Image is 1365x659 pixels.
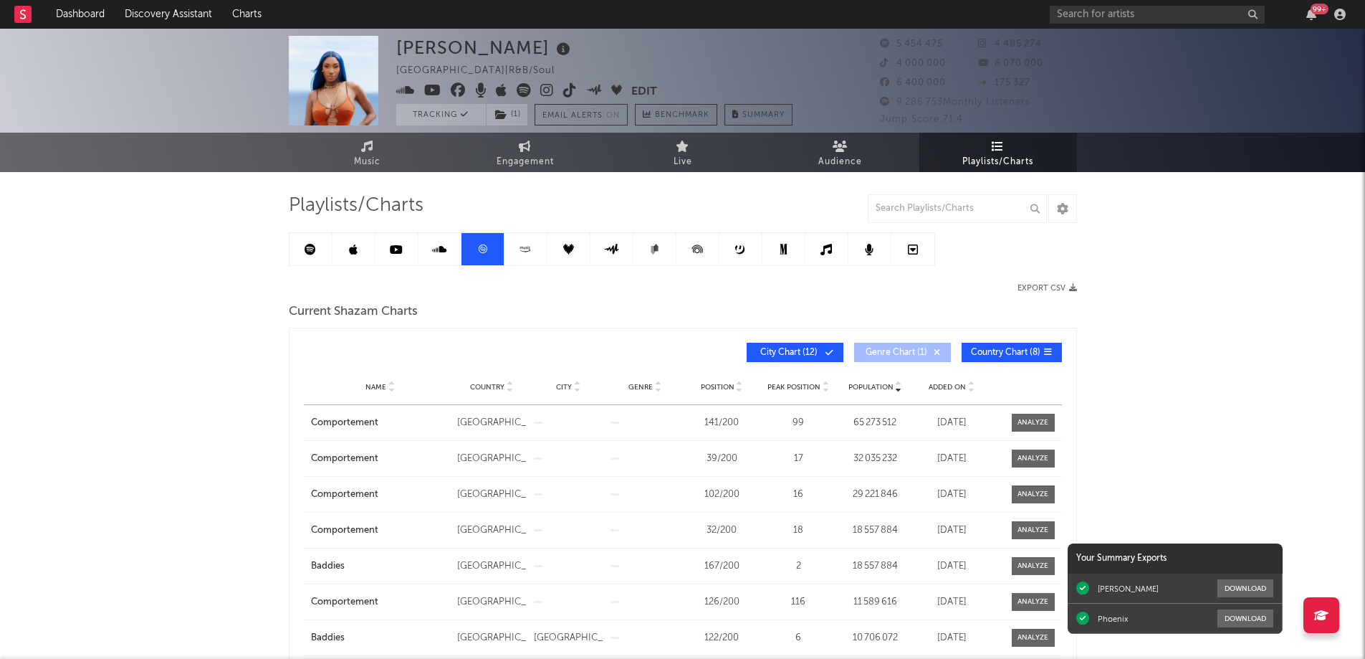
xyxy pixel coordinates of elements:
[880,39,943,49] span: 5 454 475
[764,416,833,430] div: 99
[917,595,987,610] div: [DATE]
[446,133,604,172] a: Engagement
[606,112,620,120] em: On
[457,595,527,610] div: [GEOGRAPHIC_DATA]
[687,595,757,610] div: 126 / 200
[457,631,527,645] div: [GEOGRAPHIC_DATA]
[396,36,574,60] div: [PERSON_NAME]
[457,452,527,466] div: [GEOGRAPHIC_DATA]
[487,104,527,125] button: (1)
[457,488,527,502] div: [GEOGRAPHIC_DATA]
[724,104,792,125] button: Summary
[971,349,1040,357] span: Country Chart ( 8 )
[1306,9,1316,20] button: 99+
[840,559,910,574] div: 18 557 884
[764,488,833,502] div: 16
[917,559,987,574] div: [DATE]
[687,631,757,645] div: 122 / 200
[289,133,446,172] a: Music
[687,523,757,538] div: 32 / 200
[917,488,987,502] div: [DATE]
[747,343,843,362] button: City Chart(12)
[840,416,910,430] div: 65 273 512
[535,104,628,125] button: Email AlertsOn
[919,133,1077,172] a: Playlists/Charts
[457,559,527,574] div: [GEOGRAPHIC_DATA]
[764,559,833,574] div: 2
[868,194,1047,223] input: Search Playlists/Charts
[764,631,833,645] div: 6
[1098,584,1159,594] div: [PERSON_NAME]
[1098,614,1128,624] div: Phoenix
[628,383,653,392] span: Genre
[470,383,504,392] span: Country
[311,523,450,538] a: Comportement
[854,343,951,362] button: Genre Chart(1)
[311,559,450,574] div: Baddies
[1311,4,1328,14] div: 99 +
[457,523,527,538] div: [GEOGRAPHIC_DATA]
[929,383,966,392] span: Added On
[354,153,380,171] span: Music
[762,133,919,172] a: Audience
[1017,284,1077,293] button: Export CSV
[289,303,418,321] span: Current Shazam Charts
[978,39,1042,49] span: 4 485 274
[486,104,528,125] span: ( 1 )
[674,153,692,171] span: Live
[311,631,450,645] a: Baddies
[978,78,1030,87] span: 175 327
[764,452,833,466] div: 17
[917,523,987,538] div: [DATE]
[840,595,910,610] div: 11 589 616
[742,111,785,119] span: Summary
[701,383,734,392] span: Position
[311,488,450,502] a: Comportement
[840,631,910,645] div: 10 706 072
[880,115,963,124] span: Jump Score: 71.4
[604,133,762,172] a: Live
[880,59,946,68] span: 4 000 000
[978,59,1043,68] span: 8 070 000
[687,452,757,466] div: 39 / 200
[655,107,709,124] span: Benchmark
[457,416,527,430] div: [GEOGRAPHIC_DATA]
[880,78,946,87] span: 6 400 000
[962,343,1062,362] button: Country Chart(8)
[534,631,603,645] div: [GEOGRAPHIC_DATA]
[880,98,1030,107] span: 9 286 753 Monthly Listeners
[863,349,929,357] span: Genre Chart ( 1 )
[396,104,486,125] button: Tracking
[962,153,1033,171] span: Playlists/Charts
[848,383,894,392] span: Population
[497,153,554,171] span: Engagement
[917,631,987,645] div: [DATE]
[687,559,757,574] div: 167 / 200
[840,452,910,466] div: 32 035 232
[311,416,450,430] a: Comportement
[764,523,833,538] div: 18
[1050,6,1265,24] input: Search for artists
[311,595,450,610] a: Comportement
[917,416,987,430] div: [DATE]
[687,488,757,502] div: 102 / 200
[311,452,450,466] div: Comportement
[764,595,833,610] div: 116
[687,416,757,430] div: 141 / 200
[556,383,572,392] span: City
[635,104,717,125] a: Benchmark
[767,383,820,392] span: Peak Position
[396,62,571,80] div: [GEOGRAPHIC_DATA] | R&B/Soul
[1217,579,1273,597] button: Download
[631,83,657,101] button: Edit
[818,153,862,171] span: Audience
[289,197,423,214] span: Playlists/Charts
[917,452,987,466] div: [DATE]
[365,383,386,392] span: Name
[840,488,910,502] div: 29 221 846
